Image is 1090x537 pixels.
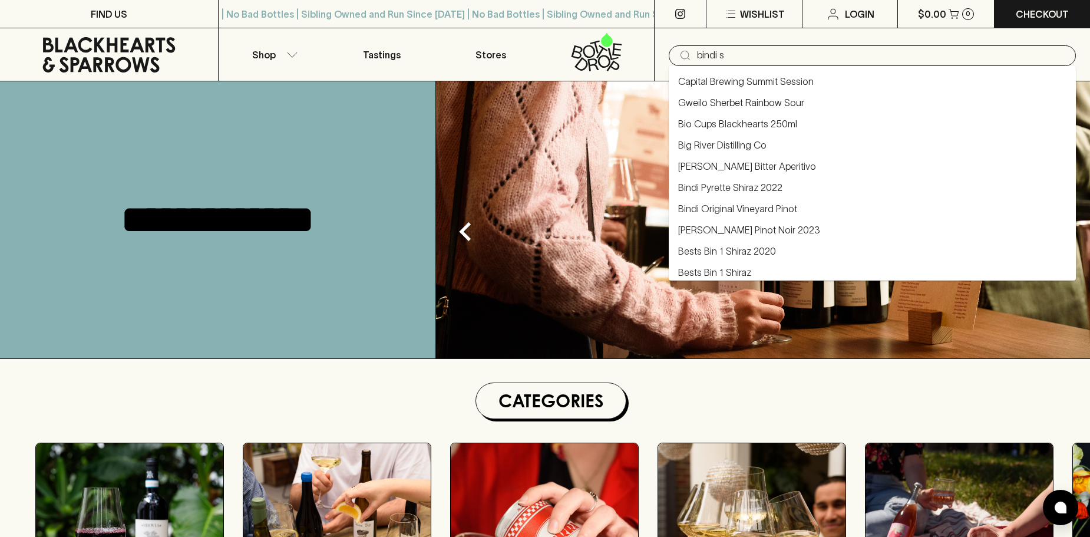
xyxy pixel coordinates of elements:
a: Tastings [328,28,437,81]
p: FIND US [91,7,127,21]
p: Wishlist [740,7,785,21]
button: Shop [219,28,328,81]
p: 0 [966,11,970,17]
a: Stores [437,28,546,81]
p: Stores [475,48,506,62]
a: Bio Cups Blackhearts 250ml [678,117,797,131]
a: Gweilo Sherbet Rainbow Sour [678,95,804,110]
a: Big River Distilling Co [678,138,767,152]
a: [PERSON_NAME] Pinot Noir 2023 [678,223,820,237]
button: Previous [442,208,489,255]
input: Try "Pinot noir" [697,46,1066,65]
p: Checkout [1016,7,1069,21]
h1: Categories [481,388,621,414]
p: Shop [252,48,276,62]
a: Bindi Pyrette Shiraz 2022 [678,180,782,195]
a: [PERSON_NAME] Bitter Aperitivo [678,159,816,173]
p: $0.00 [918,7,946,21]
a: Bests Bin 1 Shiraz 2020 [678,244,776,258]
p: Login [845,7,874,21]
a: Capital Brewing Summit Session [678,74,814,88]
a: Bests Bin 1 Shiraz [678,265,751,279]
p: Tastings [363,48,401,62]
a: Bindi Original Vineyard Pinot [678,202,797,216]
img: bubble-icon [1055,502,1066,513]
